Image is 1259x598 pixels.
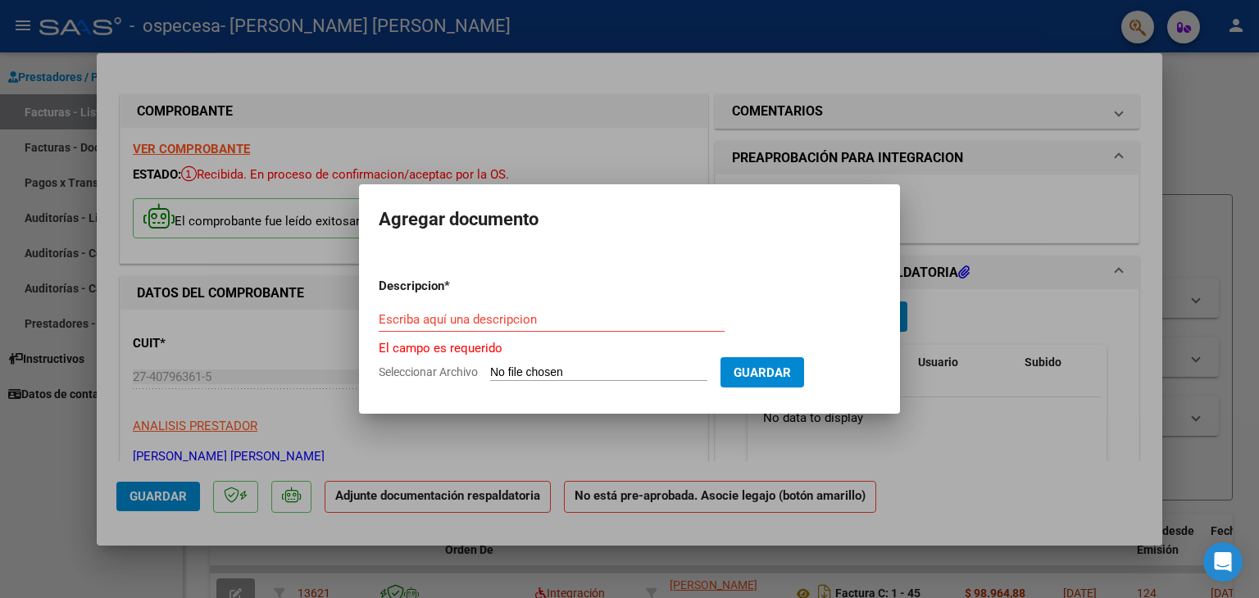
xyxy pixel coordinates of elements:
p: El campo es requerido [379,339,880,358]
div: Open Intercom Messenger [1203,542,1243,582]
h2: Agregar documento [379,204,880,235]
span: Seleccionar Archivo [379,365,478,378]
p: Descripcion [379,277,530,296]
span: Guardar [734,365,791,380]
button: Guardar [720,357,804,387]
